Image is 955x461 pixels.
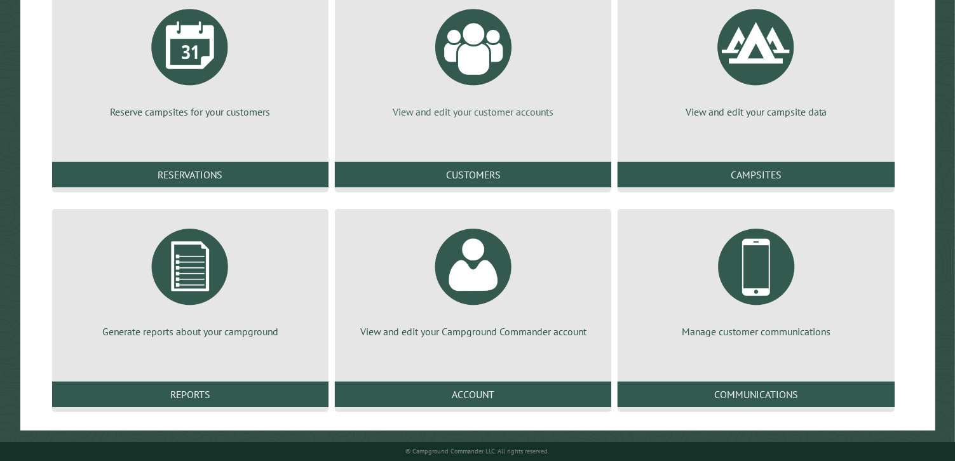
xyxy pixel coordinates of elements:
a: Communications [618,382,894,407]
a: Reports [52,382,328,407]
a: Generate reports about your campground [67,219,313,338]
p: Reserve campsites for your customers [67,105,313,119]
p: Generate reports about your campground [67,324,313,338]
a: Manage customer communications [633,219,879,338]
a: Account [335,382,611,407]
a: Reservations [52,162,328,187]
p: View and edit your Campground Commander account [350,324,596,338]
p: Manage customer communications [633,324,879,338]
a: View and edit your Campground Commander account [350,219,596,338]
a: Campsites [618,162,894,187]
a: Customers [335,162,611,187]
small: © Campground Commander LLC. All rights reserved. [406,447,550,455]
p: View and edit your customer accounts [350,105,596,119]
p: View and edit your campsite data [633,105,879,119]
